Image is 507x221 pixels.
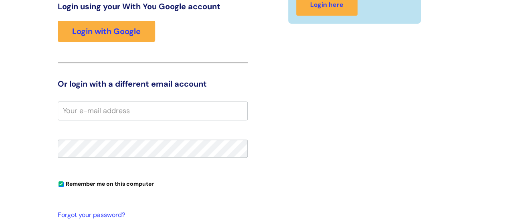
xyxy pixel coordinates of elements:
h3: Or login with a different email account [58,79,248,89]
a: Forgot your password? [58,209,244,221]
a: Login with Google [58,21,155,42]
h3: Login using your With You Google account [58,2,248,11]
input: Remember me on this computer [59,182,64,187]
div: You can uncheck this option if you're logging in from a shared device [58,177,248,190]
label: Remember me on this computer [58,178,154,187]
input: Your e-mail address [58,101,248,120]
